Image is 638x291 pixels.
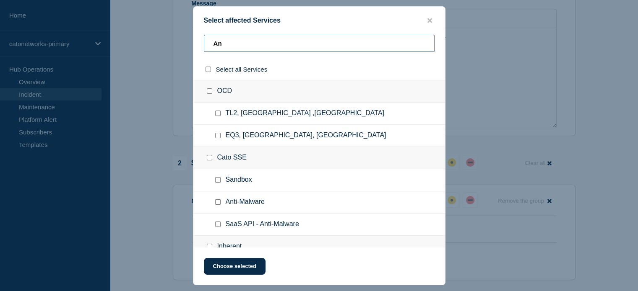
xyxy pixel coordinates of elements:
[215,111,221,116] input: TL2, Paris ,France checkbox
[215,177,221,183] input: Sandbox checkbox
[226,198,265,206] span: Anti-Malware
[226,220,299,229] span: SaaS API - Anti-Malware
[215,221,221,227] input: SaaS API - Anti-Malware checkbox
[193,17,445,25] div: Select affected Services
[215,133,221,138] input: EQ3, Saint-Denis, France checkbox
[425,17,435,25] button: close button
[193,80,445,103] div: OCD
[193,236,445,258] div: Inherent
[226,109,384,118] span: TL2, [GEOGRAPHIC_DATA] ,[GEOGRAPHIC_DATA]
[207,155,212,160] input: Cato SSE checkbox
[206,67,211,72] input: select all checkbox
[207,88,212,94] input: OCD checkbox
[226,176,252,184] span: Sandbox
[215,199,221,205] input: Anti-Malware checkbox
[216,66,268,73] span: Select all Services
[226,131,386,140] span: EQ3, [GEOGRAPHIC_DATA], [GEOGRAPHIC_DATA]
[193,147,445,169] div: Cato SSE
[204,258,266,275] button: Choose selected
[207,244,212,249] input: Inherent checkbox
[204,35,435,52] input: Search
